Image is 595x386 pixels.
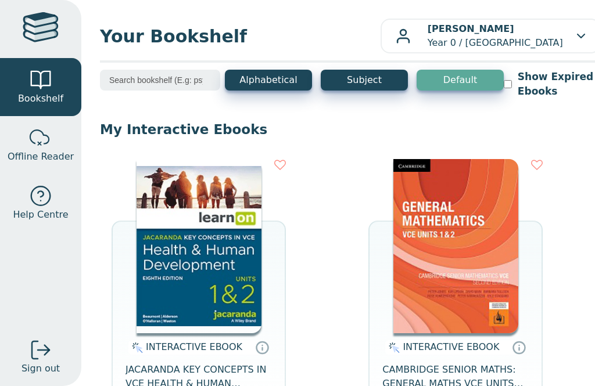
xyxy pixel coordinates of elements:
span: Bookshelf [18,92,63,106]
span: INTERACTIVE EBOOK [146,341,242,352]
b: [PERSON_NAME] [428,23,514,34]
span: Offline Reader [8,150,74,164]
p: Year 0 / [GEOGRAPHIC_DATA] [428,22,563,50]
img: interactive.svg [385,341,400,355]
span: Help Centre [13,208,68,222]
span: Your Bookshelf [100,23,381,49]
input: Search bookshelf (E.g: psychology) [100,70,220,91]
span: Sign out [21,362,60,376]
a: Interactive eBooks are accessed online via the publisher’s portal. They contain interactive resou... [512,340,526,354]
img: db0c0c84-88f5-4982-b677-c50e1668d4a0.jpg [137,159,261,333]
span: INTERACTIVE EBOOK [403,341,499,352]
button: Alphabetical [225,70,312,91]
button: Subject [321,70,408,91]
a: Interactive eBooks are accessed online via the publisher’s portal. They contain interactive resou... [255,340,269,354]
img: 98e9f931-67be-40f3-b733-112c3181ee3a.jpg [393,159,518,333]
button: Default [417,70,504,91]
img: interactive.svg [128,341,143,355]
